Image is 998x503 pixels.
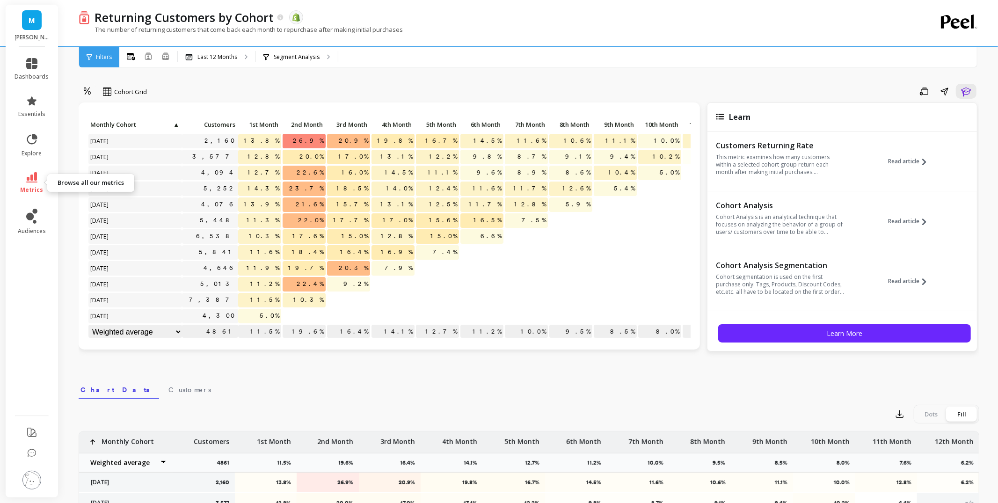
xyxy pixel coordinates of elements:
[283,118,326,131] p: 2nd Month
[873,431,911,446] p: 11th Month
[335,197,370,211] span: 15.7%
[716,141,845,150] p: Customers Returning Rate
[257,431,291,446] p: 1st Month
[505,118,548,131] p: 7th Month
[418,121,456,128] span: 5th Month
[88,245,111,259] span: [DATE]
[516,150,548,164] span: 8.7%
[79,10,90,24] img: header icon
[317,431,353,446] p: 2nd Month
[327,118,371,132] div: Toggle SortBy
[338,459,359,467] p: 19.6%
[638,325,681,339] p: 8.0%
[716,273,845,296] p: Cohort segmentation is used on the first purchase only. Tags, Products, Discount Codes, etc.etc. ...
[549,325,592,339] p: 9.5%
[716,201,845,210] p: Cohort Analysis
[587,459,607,467] p: 11.2%
[202,182,238,196] a: 5,252
[18,110,45,118] span: essentials
[515,134,548,148] span: 11.6%
[95,9,274,25] p: Returning Customers by Cohort
[238,325,281,339] p: 11.5%
[202,261,238,275] a: 4,646
[287,182,326,196] span: 23.7%
[947,407,977,422] div: Fill
[172,121,179,128] span: ▲
[511,182,548,196] span: 11.7%
[525,459,545,467] p: 12.7%
[889,140,933,183] button: Read article
[916,407,947,422] div: Dots
[294,197,326,211] span: 21.6%
[372,325,415,339] p: 14.1%
[596,121,634,128] span: 9th Month
[327,325,370,339] p: 16.4%
[427,479,477,486] p: 19.8%
[638,118,681,131] p: 10th Month
[683,118,726,131] p: 11th Month
[489,479,539,486] p: 16.7%
[187,293,238,307] a: 7,387
[737,479,788,486] p: 11.1%
[475,166,503,180] span: 9.6%
[431,245,459,259] span: 7.4%
[295,277,326,291] span: 22.4%
[277,459,297,467] p: 11.5%
[303,479,353,486] p: 26.9%
[551,479,602,486] p: 14.5%
[340,229,370,243] span: 15.0%
[594,325,637,339] p: 8.5%
[246,182,281,196] span: 14.3%
[295,166,326,180] span: 22.6%
[628,431,663,446] p: 7th Month
[88,134,111,148] span: [DATE]
[194,431,229,446] p: Customers
[427,150,459,164] span: 12.2%
[21,186,44,194] span: metrics
[182,325,238,339] p: 4861
[460,118,503,131] p: 6th Month
[88,277,111,291] span: [DATE]
[604,134,637,148] span: 11.1%
[18,227,46,235] span: audiences
[372,118,415,131] p: 4th Month
[182,118,226,132] div: Toggle SortBy
[331,213,370,227] span: 17.7%
[338,245,370,259] span: 16.4%
[379,197,415,211] span: 13.1%
[464,459,483,467] p: 14.1%
[298,150,326,164] span: 20.0%
[427,197,459,211] span: 12.5%
[88,293,111,307] span: [DATE]
[593,118,638,132] div: Toggle SortBy
[242,197,281,211] span: 13.9%
[79,25,403,34] p: The number of returning customers that come back each month to repurchase after making initial pu...
[935,431,974,446] p: 12th Month
[88,166,111,180] span: [DATE]
[505,325,548,339] p: 10.0%
[608,150,637,164] span: 9.4%
[675,479,726,486] p: 10.6%
[238,118,282,132] div: Toggle SortBy
[22,150,42,157] span: explore
[729,112,750,122] span: Learn
[15,34,49,41] p: Martie
[752,431,787,446] p: 9th Month
[638,118,682,132] div: Toggle SortBy
[549,118,593,132] div: Toggle SortBy
[416,325,459,339] p: 12.7%
[190,150,238,164] a: 3,577
[682,118,727,132] div: Toggle SortBy
[658,166,681,180] span: 5.0%
[380,431,415,446] p: 3rd Month
[716,213,845,236] p: Cohort Analysis is an analytical technique that focuses on analyzing the behavior of a group of u...
[85,479,167,486] p: [DATE]
[327,118,370,131] p: 3rd Month
[379,229,415,243] span: 12.8%
[460,118,504,132] div: Toggle SortBy
[291,134,326,148] span: 26.9%
[90,121,172,128] span: Monthly Cohort
[562,134,592,148] span: 10.6%
[337,134,370,148] span: 20.9%
[442,431,477,446] p: 4th Month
